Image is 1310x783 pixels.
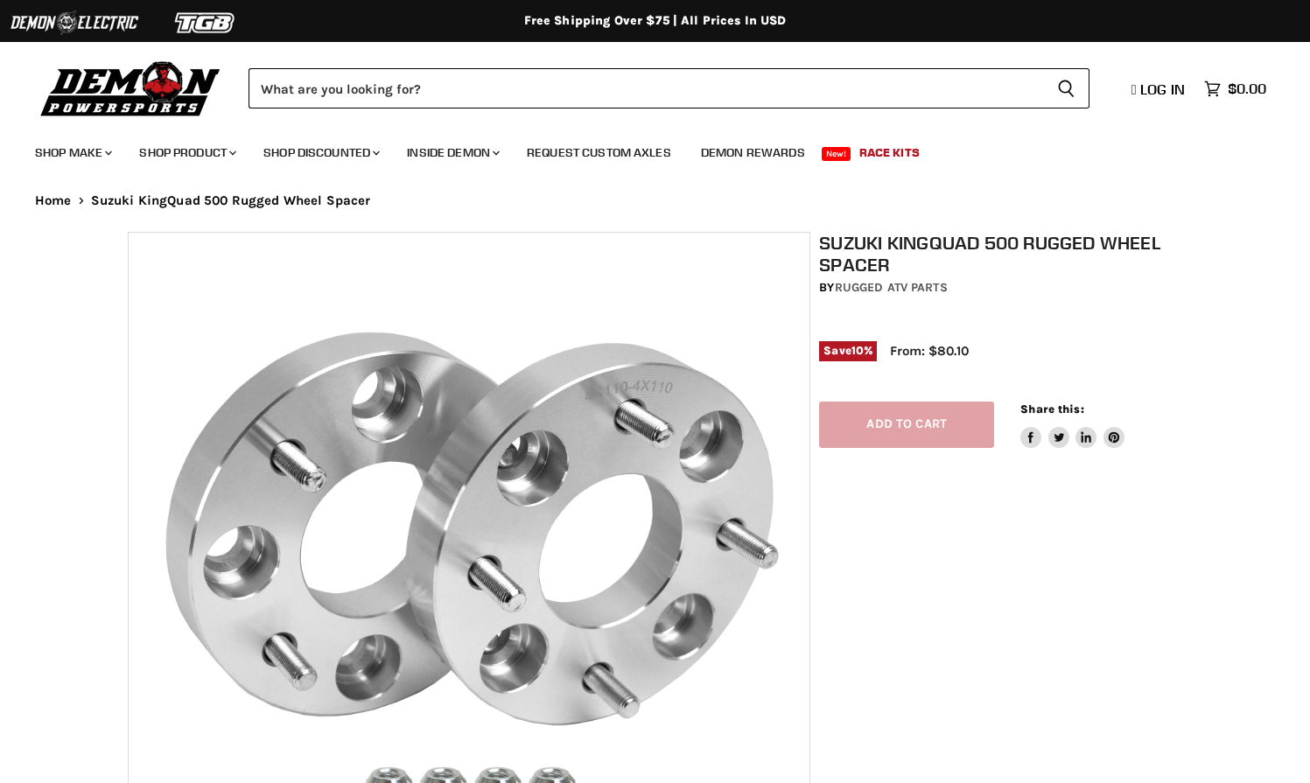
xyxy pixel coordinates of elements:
a: $0.00 [1195,76,1275,101]
a: Shop Make [22,135,123,171]
h1: Suzuki KingQuad 500 Rugged Wheel Spacer [819,232,1191,276]
span: Log in [1140,80,1185,98]
span: From: $80.10 [890,343,969,359]
a: Home [35,193,72,208]
a: Log in [1124,81,1195,97]
a: Race Kits [846,135,933,171]
img: TGB Logo 2 [140,6,271,39]
img: Demon Powersports [35,57,227,119]
span: Suzuki KingQuad 500 Rugged Wheel Spacer [91,193,371,208]
input: Search [249,68,1043,108]
span: Share this: [1020,402,1083,416]
aside: Share this: [1020,402,1124,448]
a: Shop Discounted [250,135,390,171]
span: Save % [819,341,877,360]
button: Search [1043,68,1089,108]
a: Request Custom Axles [514,135,684,171]
span: 10 [851,344,864,357]
ul: Main menu [22,128,1262,171]
span: $0.00 [1228,80,1266,97]
a: Shop Product [126,135,247,171]
a: Rugged ATV Parts [835,280,948,295]
form: Product [249,68,1089,108]
a: Demon Rewards [688,135,818,171]
span: New! [822,147,851,161]
div: by [819,278,1191,297]
img: Demon Electric Logo 2 [9,6,140,39]
a: Inside Demon [394,135,510,171]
